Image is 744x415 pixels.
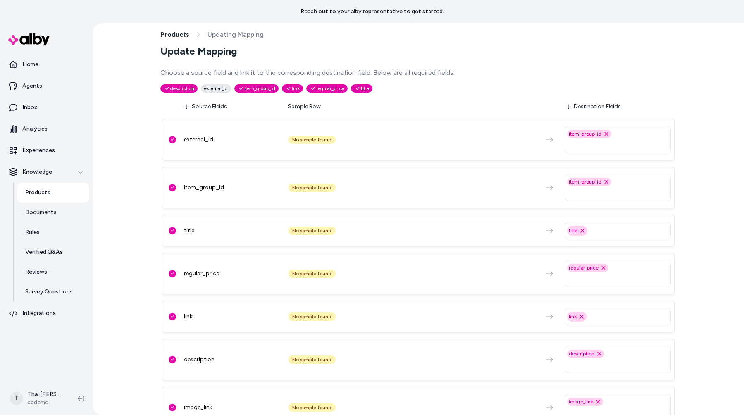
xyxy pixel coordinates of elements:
[3,303,89,323] a: Integrations
[234,84,279,93] span: item_group_id
[184,136,283,144] div: external_id
[22,82,42,90] p: Agents
[579,227,586,234] button: Remove title option
[306,84,348,93] span: regular_price
[288,136,336,144] div: No sample found
[351,84,372,93] span: title
[17,242,89,262] a: Verified Q&As
[595,398,601,405] button: Remove image_link option
[17,203,89,222] a: Documents
[160,45,237,58] h2: Update Mapping
[3,76,89,96] a: Agents
[600,265,607,271] button: Remove regular_price option
[603,179,610,185] button: Remove item_group_id option
[25,288,73,296] p: Survey Questions
[569,265,599,271] span: regular_price
[22,168,52,176] p: Knowledge
[3,98,89,117] a: Inbox
[3,141,89,160] a: Experiences
[288,227,336,235] div: No sample found
[184,103,283,111] div: Source Fields
[17,262,89,282] a: Reviews
[25,228,40,236] p: Rules
[27,390,64,398] p: Thai [PERSON_NAME]
[565,103,671,111] div: Destination Fields
[569,351,594,357] span: description
[22,60,38,69] p: Home
[22,309,56,317] p: Integrations
[282,84,303,93] span: link
[300,7,444,16] p: Reach out to your alby representative to get started.
[5,385,71,412] button: TThai [PERSON_NAME]cpdemo
[3,119,89,139] a: Analytics
[10,392,23,405] span: T
[160,30,676,40] nav: breadcrumb
[288,312,336,321] div: No sample found
[207,30,264,40] span: Updating Mapping
[184,227,283,235] div: title
[17,222,89,242] a: Rules
[25,268,47,276] p: Reviews
[288,355,336,364] div: No sample found
[160,84,198,93] span: description
[25,208,57,217] p: Documents
[288,184,336,192] div: No sample found
[288,270,336,278] div: No sample found
[603,131,610,137] button: Remove item_group_id option
[8,33,50,45] img: alby Logo
[22,103,37,112] p: Inbox
[184,355,283,364] div: description
[184,312,283,321] div: link
[569,398,593,405] span: image_link
[160,68,676,78] p: Choose a source field and link it to the corresponding destination field. Below are all required ...
[569,313,577,320] span: link
[3,55,89,74] a: Home
[184,270,283,278] div: regular_price
[3,162,89,182] button: Knowledge
[596,351,603,357] button: Remove description option
[17,183,89,203] a: Products
[184,403,283,412] div: image_link
[22,146,55,155] p: Experiences
[25,248,63,256] p: Verified Q&As
[22,125,48,133] p: Analytics
[569,131,601,137] span: item_group_id
[578,313,585,320] button: Remove link option
[569,179,601,185] span: item_group_id
[569,227,577,234] span: title
[288,403,336,412] div: No sample found
[27,398,64,407] span: cpdemo
[160,30,189,40] a: Products
[288,103,560,111] div: Sample Row
[25,188,50,197] p: Products
[201,84,231,93] span: external_id
[184,184,283,192] div: item_group_id
[17,282,89,302] a: Survey Questions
